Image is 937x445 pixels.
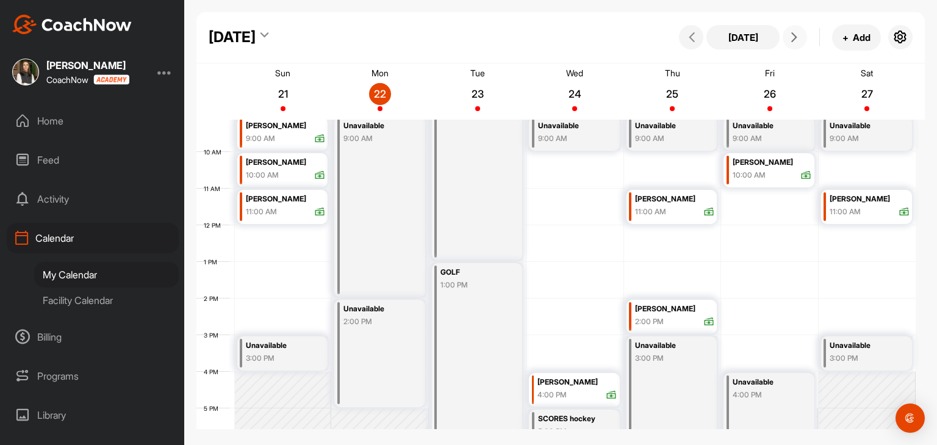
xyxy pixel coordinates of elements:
[440,280,509,291] div: 1:00 PM
[537,375,617,389] div: [PERSON_NAME]
[830,206,861,217] div: 11:00 AM
[856,88,878,100] p: 27
[369,88,391,100] p: 22
[830,353,898,364] div: 3:00 PM
[343,302,412,316] div: Unavailable
[721,63,819,120] a: September 26, 2025
[7,322,179,352] div: Billing
[246,339,314,353] div: Unavailable
[635,192,714,206] div: [PERSON_NAME]
[246,192,325,206] div: [PERSON_NAME]
[635,206,666,217] div: 11:00 AM
[246,170,279,181] div: 10:00 AM
[830,133,898,144] div: 9:00 AM
[635,339,703,353] div: Unavailable
[429,63,526,120] a: September 23, 2025
[34,262,179,288] div: My Calendar
[706,25,780,49] button: [DATE]
[196,185,232,192] div: 11 AM
[733,156,812,170] div: [PERSON_NAME]
[538,412,606,426] div: SCORES hockey
[733,389,801,400] div: 4:00 PM
[196,222,233,229] div: 12 PM
[830,119,898,133] div: Unavailable
[467,88,489,100] p: 23
[733,119,801,133] div: Unavailable
[246,353,314,364] div: 3:00 PM
[830,339,898,353] div: Unavailable
[93,74,129,85] img: CoachNow acadmey
[861,68,873,78] p: Sat
[34,288,179,313] div: Facility Calendar
[440,266,509,280] div: GOLF
[332,63,429,120] a: September 22, 2025
[7,106,179,136] div: Home
[665,68,680,78] p: Thu
[246,119,325,133] div: [PERSON_NAME]
[635,119,703,133] div: Unavailable
[196,295,231,302] div: 2 PM
[7,223,179,253] div: Calendar
[661,88,683,100] p: 25
[246,156,325,170] div: [PERSON_NAME]
[196,331,231,339] div: 3 PM
[7,400,179,430] div: Library
[46,74,129,85] div: CoachNow
[234,63,332,120] a: September 21, 2025
[623,63,721,120] a: September 25, 2025
[246,206,277,217] div: 11:00 AM
[635,353,703,364] div: 3:00 PM
[635,133,703,144] div: 9:00 AM
[372,68,389,78] p: Mon
[538,426,606,437] div: 5:00 PM
[196,258,229,266] div: 1 PM
[196,368,231,375] div: 4 PM
[12,59,39,85] img: square_318c742b3522fe015918cc0bd9a1d0e8.jpg
[343,133,412,144] div: 9:00 AM
[733,170,766,181] div: 10:00 AM
[46,60,129,70] div: [PERSON_NAME]
[818,63,916,120] a: September 27, 2025
[209,26,256,48] div: [DATE]
[343,316,412,327] div: 2:00 PM
[343,119,412,133] div: Unavailable
[830,192,909,206] div: [PERSON_NAME]
[526,63,624,120] a: September 24, 2025
[759,88,781,100] p: 26
[196,405,231,412] div: 5 PM
[635,316,664,327] div: 2:00 PM
[733,133,801,144] div: 9:00 AM
[765,68,775,78] p: Fri
[537,389,567,400] div: 4:00 PM
[896,403,925,433] div: Open Intercom Messenger
[272,88,294,100] p: 21
[564,88,586,100] p: 24
[246,133,275,144] div: 9:00 AM
[566,68,583,78] p: Wed
[842,31,849,44] span: +
[7,361,179,391] div: Programs
[538,133,606,144] div: 9:00 AM
[832,24,881,51] button: +Add
[733,375,801,389] div: Unavailable
[7,184,179,214] div: Activity
[12,15,132,34] img: CoachNow
[538,119,606,133] div: Unavailable
[470,68,485,78] p: Tue
[275,68,290,78] p: Sun
[635,302,714,316] div: [PERSON_NAME]
[7,145,179,175] div: Feed
[196,148,234,156] div: 10 AM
